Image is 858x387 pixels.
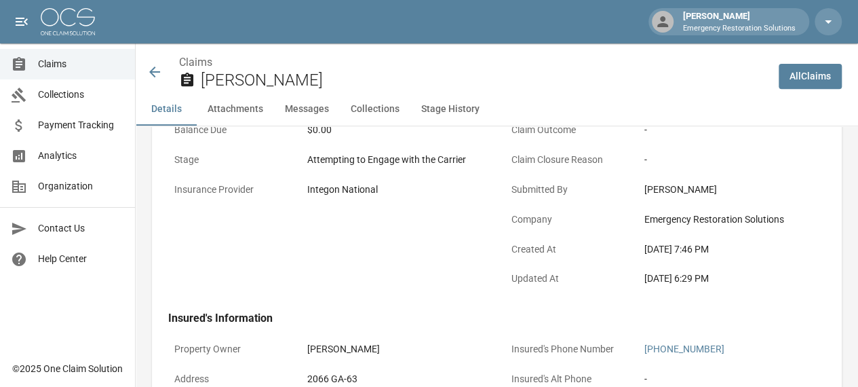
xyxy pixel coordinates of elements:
div: $0.00 [307,123,483,137]
button: Messages [274,93,340,126]
p: Balance Due [168,117,290,143]
p: Stage [168,147,290,173]
div: - [644,153,820,167]
p: Company [505,206,627,233]
div: [DATE] 6:29 PM [644,272,820,286]
div: 2066 GA-63 [307,372,483,386]
button: Stage History [410,93,490,126]
button: Details [136,93,197,126]
button: open drawer [8,8,35,35]
h2: [PERSON_NAME] [201,71,768,90]
div: anchor tabs [136,93,858,126]
span: Organization [38,179,124,193]
span: Help Center [38,252,124,266]
nav: breadcrumb [179,54,768,71]
button: Collections [340,93,410,126]
div: Integon National [307,183,483,197]
img: ocs-logo-white-transparent.png [41,8,95,35]
p: Submitted By [505,177,627,203]
p: Insured's Phone Number [505,336,627,363]
div: - [644,372,820,386]
p: Claim Outcome [505,117,627,143]
a: Claims [179,56,212,69]
p: Property Owner [168,336,290,363]
div: - [644,123,820,137]
p: Insurance Provider [168,177,290,203]
div: [DATE] 7:46 PM [644,242,820,257]
div: [PERSON_NAME] [644,183,820,197]
span: Analytics [38,149,124,163]
a: AllClaims [779,64,842,89]
h4: Insured's Information [168,312,825,325]
div: [PERSON_NAME] [307,342,483,356]
p: Updated At [505,265,627,292]
button: Attachments [197,93,274,126]
div: © 2025 One Claim Solution [12,362,123,375]
span: Payment Tracking [38,118,124,132]
span: Collections [38,88,124,102]
div: Emergency Restoration Solutions [644,213,820,227]
p: Claim Closure Reason [505,147,627,173]
div: Attempting to Engage with the Carrier [307,153,483,167]
a: [PHONE_NUMBER] [644,344,724,354]
span: Contact Us [38,221,124,236]
p: Created At [505,236,627,263]
div: [PERSON_NAME] [678,10,801,34]
span: Claims [38,57,124,71]
p: Emergency Restoration Solutions [683,23,796,35]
